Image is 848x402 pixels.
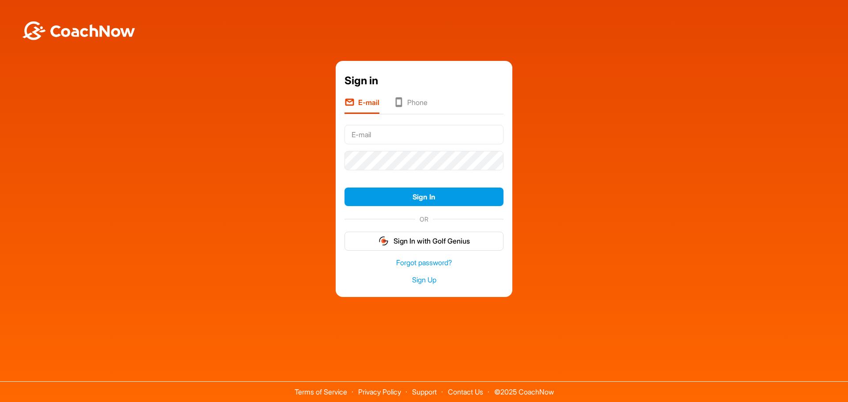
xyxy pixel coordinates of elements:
[344,188,503,207] button: Sign In
[21,21,136,40] img: BwLJSsUCoWCh5upNqxVrqldRgqLPVwmV24tXu5FoVAoFEpwwqQ3VIfuoInZCoVCoTD4vwADAC3ZFMkVEQFDAAAAAElFTkSuQmCC
[344,97,379,114] li: E-mail
[295,387,347,396] a: Terms of Service
[448,387,483,396] a: Contact Us
[412,387,437,396] a: Support
[378,236,389,246] img: gg_logo
[344,232,503,251] button: Sign In with Golf Genius
[415,214,433,224] span: OR
[344,125,503,144] input: E-mail
[344,73,503,89] div: Sign in
[344,258,503,268] a: Forgot password?
[394,97,428,114] li: Phone
[490,382,558,395] span: © 2025 CoachNow
[344,275,503,285] a: Sign Up
[358,387,401,396] a: Privacy Policy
